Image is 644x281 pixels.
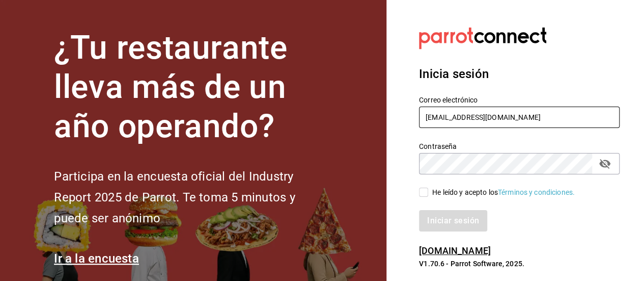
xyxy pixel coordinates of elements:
[54,29,329,146] h1: ¿Tu restaurante lleva más de un año operando?
[419,107,620,128] input: Ingresa tu correo electrónico
[596,155,613,172] button: passwordField
[419,245,491,256] a: [DOMAIN_NAME]
[419,143,620,150] label: Contraseña
[54,251,139,266] a: Ir a la encuesta
[419,96,620,104] label: Correo electrónico
[419,259,620,269] p: V1.70.6 - Parrot Software, 2025.
[498,188,575,196] a: Términos y condiciones.
[432,187,575,198] div: He leído y acepto los
[419,65,620,83] h3: Inicia sesión
[54,166,329,228] h2: Participa en la encuesta oficial del Industry Report 2025 de Parrot. Te toma 5 minutos y puede se...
